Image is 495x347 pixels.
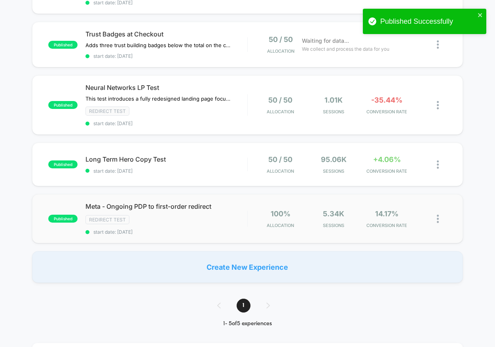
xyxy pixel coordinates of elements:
span: Sessions [309,109,358,114]
span: We collect and process the data for you [302,45,389,53]
span: Sessions [309,168,358,174]
span: start date: [DATE] [85,168,247,174]
span: Allocation [267,48,294,54]
span: 5.34k [323,210,344,218]
span: +4.06% [373,155,401,164]
img: close [437,160,439,169]
button: close [478,12,483,19]
span: published [48,215,78,223]
div: Create New Experience [32,251,463,283]
span: -35.44% [371,96,402,104]
span: Allocation [267,109,294,114]
span: Trust Badges at Checkout [85,30,247,38]
span: Long Term Hero Copy Test [85,155,247,163]
span: published [48,41,78,49]
img: close [437,215,439,223]
span: 1.01k [324,96,343,104]
span: published [48,101,78,109]
span: start date: [DATE] [85,120,247,126]
span: 1 [237,299,250,313]
span: 50 / 50 [268,155,292,164]
span: Redirect Test [85,215,129,224]
span: This test introduces a fully redesigned landing page focused on scientific statistics and data-ba... [85,95,232,102]
span: 14.17% [375,210,398,218]
span: Allocation [267,223,294,228]
div: 1 - 5 of 5 experiences [209,320,286,327]
span: start date: [DATE] [85,229,247,235]
span: 50 / 50 [269,35,293,44]
span: Allocation [267,168,294,174]
span: 95.06k [321,155,347,164]
img: close [437,101,439,109]
span: Waiting for data... [302,36,349,45]
span: Sessions [309,223,358,228]
span: 50 / 50 [268,96,292,104]
span: Neural Networks LP Test [85,84,247,92]
span: 100% [271,210,290,218]
div: Published Successfully [380,17,475,26]
span: Redirect Test [85,107,129,116]
span: Adds three trust building badges below the total on the checkout page.Isolated to exclude /first-... [85,42,232,48]
span: Meta - Ongoing PDP to first-order redirect [85,202,247,210]
span: CONVERSION RATE [362,168,412,174]
span: start date: [DATE] [85,53,247,59]
span: CONVERSION RATE [362,223,412,228]
span: CONVERSION RATE [362,109,412,114]
img: close [437,40,439,49]
span: published [48,160,78,168]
